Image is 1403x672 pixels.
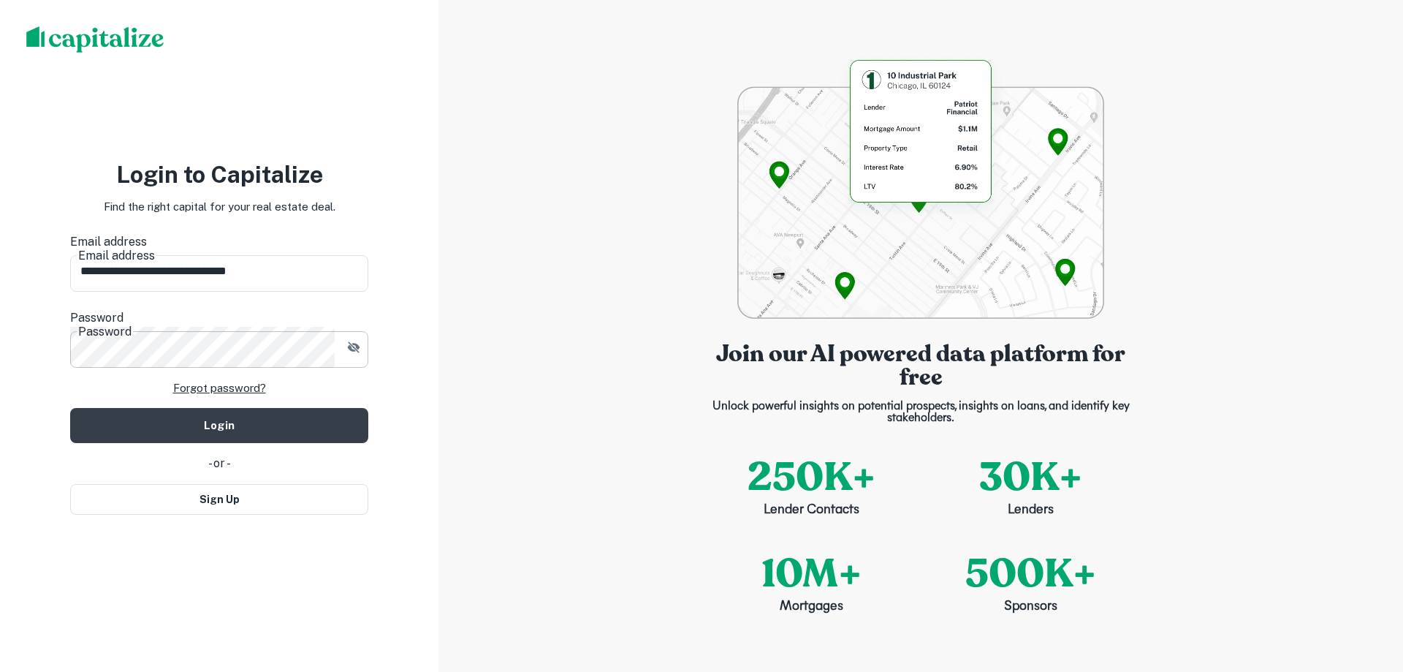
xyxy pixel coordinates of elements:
[1004,597,1057,617] p: Sponsors
[979,448,1082,507] p: 30K+
[748,448,875,507] p: 250K+
[737,56,1103,319] img: login-bg
[70,157,368,192] h3: Login to Capitalize
[780,597,843,617] p: Mortgages
[70,455,368,472] div: - or -
[173,380,266,397] a: Forgot password?
[761,544,862,603] p: 10M+
[104,198,335,216] p: Find the right capital for your real estate deal.
[1330,555,1403,625] iframe: Chat Widget
[26,26,164,53] img: capitalize-logo.png
[70,408,368,443] button: Login
[70,233,368,251] label: Email address
[1008,501,1054,521] p: Lenders
[701,401,1140,424] p: Unlock powerful insights on potential prospects, insights on loans, and identify key stakeholders.
[70,309,368,327] label: Password
[965,544,1096,603] p: 500K+
[701,342,1140,389] p: Join our AI powered data platform for free
[764,501,859,521] p: Lender Contacts
[70,484,368,515] button: Sign Up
